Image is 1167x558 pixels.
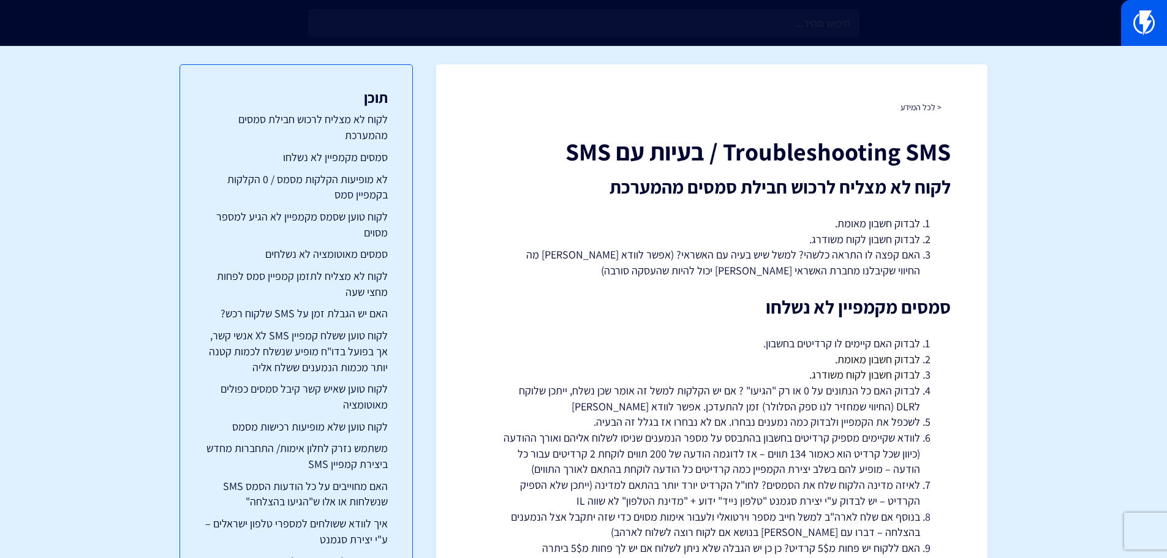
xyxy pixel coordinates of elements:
a: לקוח טוען שלא מופיעות רכישות מסמס [205,419,388,435]
h1: Troubleshooting SMS / בעיות עם SMS [473,138,951,165]
li: האם ללקוח יש פחות מ5$ קרדיט? כן כן יש הגבלה שלא ניתן לשלוח אם יש לך פחות מ5$ ביתרה [504,540,920,556]
a: לקוח לא מצליח לרכוש חבילת סמסים מהמערכת [205,111,388,143]
a: לא מופיעות הקלקות מסמס / 0 הקלקות בקמפיין סמס [205,172,388,203]
li: האם קפצה לו התראה כלשהי? למשל שיש בעיה עם האשראי? (אפשר לוודא [PERSON_NAME] מה החיווי שקיבלנו מחב... [504,247,920,278]
li: לבדוק חשבון מאומת. [504,216,920,232]
li: לוודא שקיימים מספיק קרדיטים בחשבון בהתבסס על מספר הנמענים שניסו לשלוח אליהם ואורך ההודעה (כיוון ש... [504,430,920,477]
span: לבדוק חשבון מאומת. [835,352,920,366]
a: לקוח טוען שאיש קשר קיבל סמסים כפולים מאוטומציה [205,381,388,412]
h3: תוכן [205,89,388,105]
a: משתמש נזרק לחלון אימות/ התחברות מחדש ביצירת קמפיין SMS [205,440,388,472]
a: האם יש הגבלת זמן על SMS שלקוח רכש? [205,306,388,322]
a: סמסים מקמפיין לא נשלחו [205,149,388,165]
a: לקוח לא מצליח לתזמן קמפיין סמס לפחות מחצי שעה [205,268,388,300]
a: לקוח טוען שסמס מקמפיין לא הגיע למספר מסוים [205,209,388,240]
a: האם מחוייבים על כל הודעות הסמס SMS שנשלחות או אלו ש"הגיעו בהצלחה" [205,478,388,510]
li: לבדוק האם קיימים לו קרדיטים בחשבון. [504,336,920,352]
li: לבדוק חשבון לקוח משודרג. [504,232,920,247]
h2: סמסים מקמפיין לא נשלחו [473,297,951,317]
input: חיפוש מהיר... [308,9,859,37]
li: לבדוק האם כל הנתונים על 0 או רק "הגיעו" ? אם יש הקלקות למשל זה אומר שכן נשלח, ייתכן שלוקח לDLR (ה... [504,383,920,414]
li: בנוסף אם שלח לארה"ב למשל חייב מספר וירטואלי ולעבור אימות מסוים כדי שזה יתקבל אצל הנמענים בהצלחה –... [504,509,920,540]
a: איך לוודא ששולחים למספרי טלפון ישראלים – ע"י יצירת סגמנט [205,516,388,547]
h2: לקוח לא מצליח לרכוש חבילת סמסים מהמערכת [473,177,951,197]
span: לבדוק חשבון לקוח משודרג. [809,368,920,382]
a: סמסים מאוטומציה לא נשלחים [205,246,388,262]
li: לאיזה מדינה הלקוח שלח את הסמסים? לחו"ל הקרדיט יורד יותר בהתאם למדינה (ייתכן שלא הספיק הקרדיט – יש... [504,477,920,508]
li: לשכפל את הקמפיין ולבדוק כמה נמענים נבחרו. אם לא נבחרו אז בגלל זה הבעיה. [504,414,920,430]
a: < לכל המידע [901,102,942,113]
a: לקוח טוען ששלח קמפיין SMS לX אנשי קשר, אך בפועל בדו"ח מופיע שנשלח לכמות קטנה יותר מכמות הנמענים ש... [205,328,388,375]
